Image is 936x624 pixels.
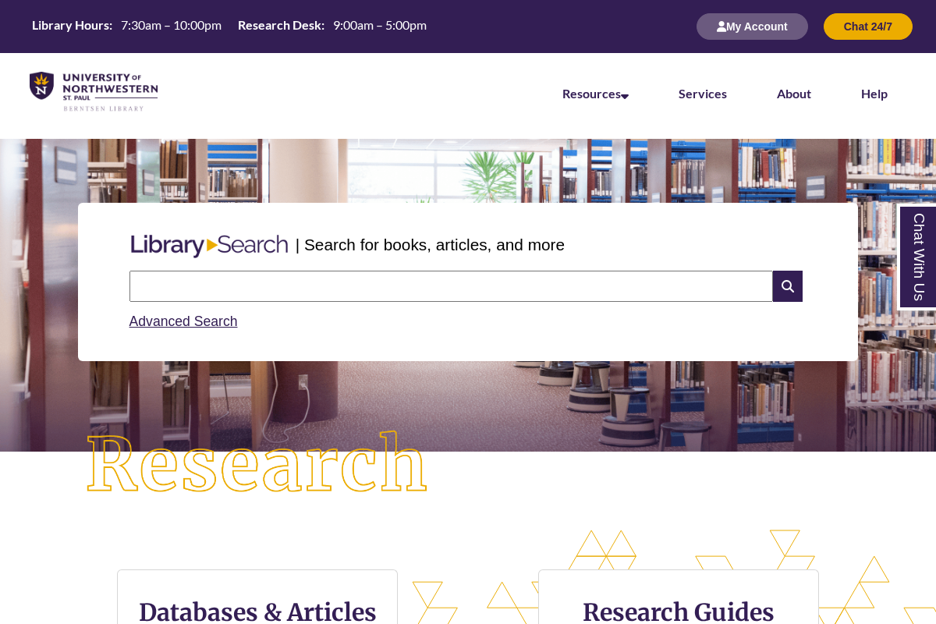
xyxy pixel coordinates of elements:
[697,13,808,40] button: My Account
[296,232,565,257] p: | Search for books, articles, and more
[777,86,811,101] a: About
[121,17,222,32] span: 7:30am – 10:00pm
[824,19,913,33] a: Chat 24/7
[47,392,468,539] img: Research
[824,13,913,40] button: Chat 24/7
[333,17,427,32] span: 9:00am – 5:00pm
[26,16,115,34] th: Library Hours:
[26,16,433,36] table: Hours Today
[562,86,629,101] a: Resources
[123,229,296,264] img: Libary Search
[26,16,433,37] a: Hours Today
[697,19,808,33] a: My Account
[773,271,803,302] i: Search
[129,314,238,329] a: Advanced Search
[232,16,327,34] th: Research Desk:
[679,86,727,101] a: Services
[861,86,888,101] a: Help
[30,72,158,112] img: UNWSP Library Logo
